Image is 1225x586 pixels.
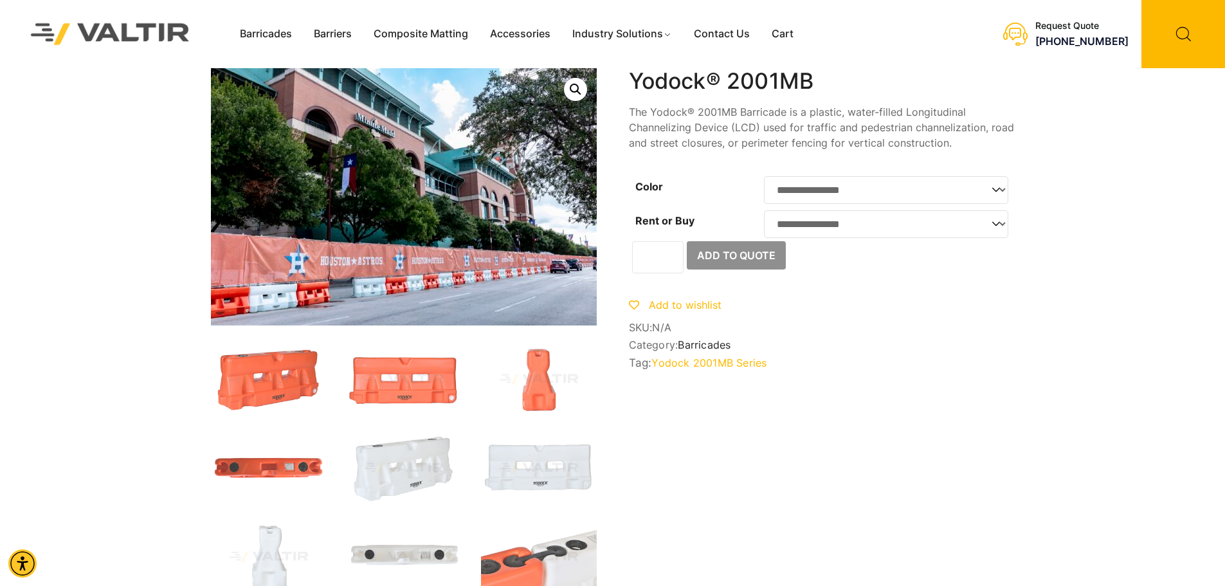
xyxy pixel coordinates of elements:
span: Add to wishlist [649,298,721,311]
input: Product quantity [632,241,684,273]
a: Accessories [479,24,561,44]
img: An orange traffic barrier with two rectangular openings and a logo, designed for road safety and ... [346,345,462,414]
a: Barriers [303,24,363,44]
a: Barricades [229,24,303,44]
img: An orange traffic barrier with a smooth surface and cutouts for visibility, labeled "YODOCK." [211,345,327,414]
div: Accessibility Menu [8,549,37,578]
span: Category: [629,339,1015,351]
button: Add to Quote [687,241,786,270]
p: The Yodock® 2001MB Barricade is a plastic, water-filled Longitudinal Channelizing Device (LCD) us... [629,104,1015,151]
a: Industry Solutions [561,24,683,44]
span: N/A [652,321,671,334]
label: Color [635,180,663,193]
h1: Yodock® 2001MB [629,68,1015,95]
img: An orange traffic cone with a wide base and a tapered top, designed for road safety and traffic m... [481,345,597,414]
a: call (888) 496-3625 [1035,35,1129,48]
a: Yodock 2001MB Series [651,356,767,369]
a: Contact Us [683,24,761,44]
span: SKU: [629,322,1015,334]
img: An orange plastic dock float with two circular openings and a rectangular label on top. [211,434,327,503]
a: Cart [761,24,804,44]
img: A white plastic barrier with two rectangular openings, featuring the brand name "Yodock" and a logo. [481,434,597,503]
a: Barricades [678,338,730,351]
img: Valtir Rentals [14,6,206,61]
a: Open this option [564,78,587,101]
label: Rent or Buy [635,214,694,227]
a: Composite Matting [363,24,479,44]
a: Add to wishlist [629,298,721,311]
img: A white plastic barrier with a textured surface, designed for traffic control or safety purposes. [346,434,462,503]
span: Tag: [629,356,1015,369]
div: Request Quote [1035,21,1129,32]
